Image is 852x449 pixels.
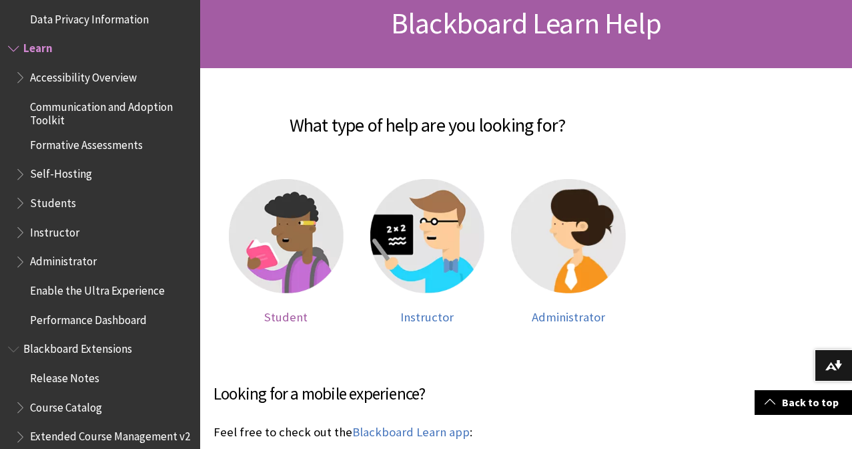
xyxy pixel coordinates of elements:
a: Back to top [755,390,852,415]
h2: What type of help are you looking for? [214,95,641,139]
span: Extended Course Management v2 [30,426,190,444]
span: Student [264,309,308,325]
a: Blackboard Learn app [352,424,470,440]
span: Instructor [30,221,79,239]
span: Performance Dashboard [30,309,147,327]
span: Instructor [400,309,454,325]
span: Data Privacy Information [30,8,149,26]
span: Release Notes [30,367,99,385]
span: Blackboard Learn Help [391,5,661,41]
span: Enable the Ultra Experience [30,279,165,297]
span: Course Catalog [30,396,102,414]
span: Formative Assessments [30,134,143,152]
img: Instructor help [370,179,485,294]
a: Student help Student [229,179,344,325]
span: Students [30,192,76,210]
span: Learn [23,37,53,55]
nav: Book outline for Blackboard Learn Help [8,37,192,331]
span: Accessibility Overview [30,66,137,84]
span: Administrator [532,309,605,325]
span: Communication and Adoption Toolkit [30,96,191,127]
span: Blackboard Extensions [23,338,132,356]
h3: Looking for a mobile experience? [214,382,641,407]
span: Self-Hosting [30,163,92,181]
span: Administrator [30,251,97,269]
p: Feel free to check out the : [214,424,641,441]
a: Administrator help Administrator [511,179,626,325]
a: Instructor help Instructor [370,179,485,325]
img: Student help [229,179,344,294]
img: Administrator help [511,179,626,294]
